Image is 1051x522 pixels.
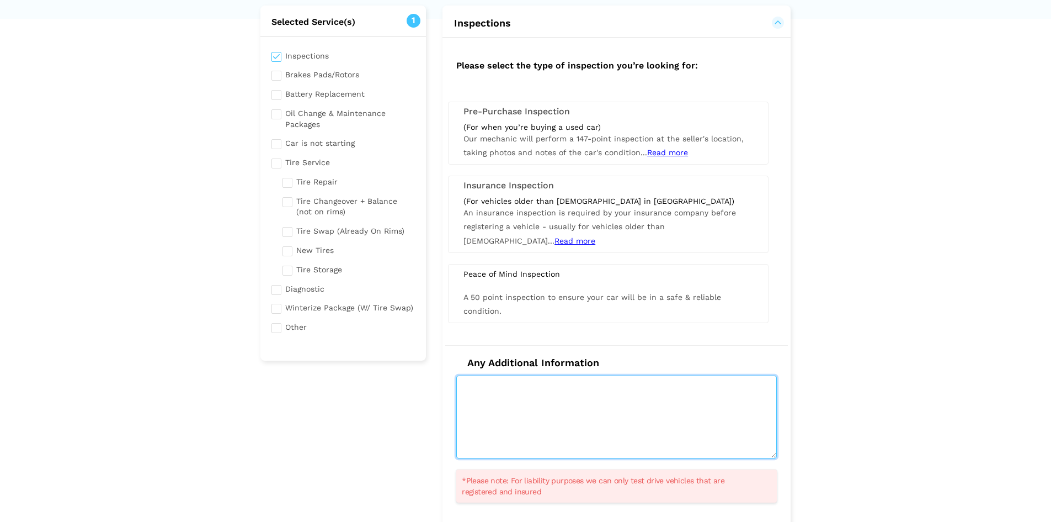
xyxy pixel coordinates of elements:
[456,357,777,369] h4: Any Additional Information
[463,107,753,117] h3: Pre-Purchase Inspection
[554,236,595,245] span: Read more
[463,208,736,245] span: An insurance inspection is required by your insurance company before registering a vehicle - usua...
[455,269,761,279] div: Peace of Mind Inspection
[647,148,688,157] span: Read more
[454,17,780,30] button: Inspections
[463,196,753,206] div: (For vehicles older than [DEMOGRAPHIC_DATA] in [GEOGRAPHIC_DATA])
[260,17,426,28] h2: Selected Service(s)
[463,181,753,191] h3: Insurance Inspection
[462,475,757,497] span: *Please note: For liability purposes we can only test drive vehicles that are registered and insured
[463,134,744,157] span: Our mechanic will perform a 147-point inspection at the seller's location, taking photos and note...
[445,49,788,80] h2: Please select the type of inspection you’re looking for:
[463,122,753,132] div: (For when you’re buying a used car)
[463,293,721,315] span: A 50 point inspection to ensure your car will be in a safe & reliable condition.
[407,14,420,28] span: 1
